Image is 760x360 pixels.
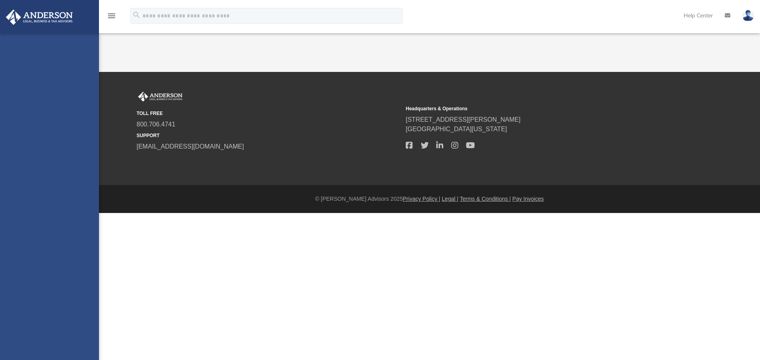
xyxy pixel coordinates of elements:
small: SUPPORT [137,132,400,139]
img: User Pic [742,10,754,21]
a: menu [107,15,116,21]
i: menu [107,11,116,21]
a: 800.706.4741 [137,121,175,128]
a: [EMAIL_ADDRESS][DOMAIN_NAME] [137,143,244,150]
a: Privacy Policy | [403,196,441,202]
img: Anderson Advisors Platinum Portal [4,9,75,25]
i: search [132,11,141,19]
a: Terms & Conditions | [460,196,511,202]
a: [STREET_ADDRESS][PERSON_NAME] [406,116,521,123]
small: TOLL FREE [137,110,400,117]
a: [GEOGRAPHIC_DATA][US_STATE] [406,126,507,132]
div: © [PERSON_NAME] Advisors 2025 [99,195,760,203]
small: Headquarters & Operations [406,105,669,112]
a: Legal | [442,196,458,202]
img: Anderson Advisors Platinum Portal [137,92,184,102]
a: Pay Invoices [512,196,543,202]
